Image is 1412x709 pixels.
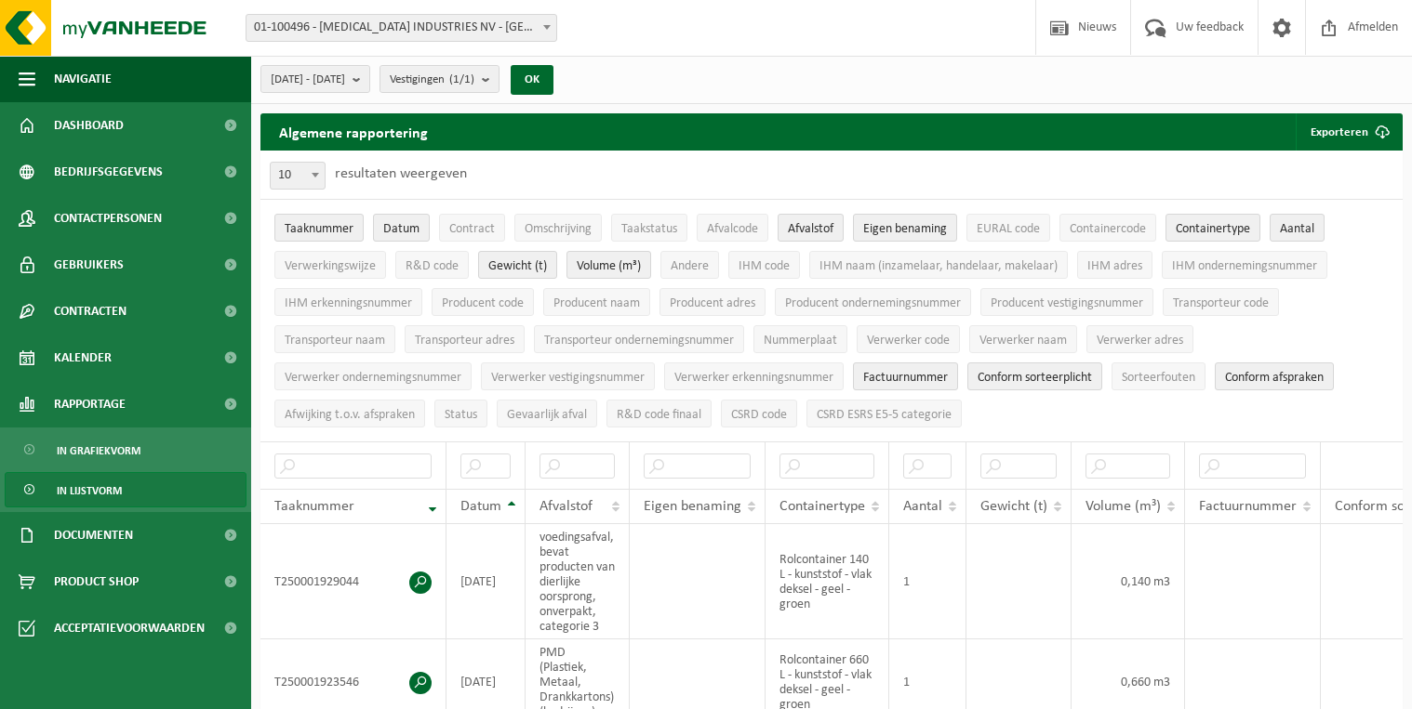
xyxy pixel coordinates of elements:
span: Producent code [442,296,524,310]
button: Eigen benamingEigen benaming: Activate to sort [853,214,957,242]
button: [DATE] - [DATE] [260,65,370,93]
button: IHM codeIHM code: Activate to sort [728,251,800,279]
span: R&D code [406,259,459,273]
button: ContractContract: Activate to sort [439,214,505,242]
label: resultaten weergeven [335,166,467,181]
button: Producent codeProducent code: Activate to sort [432,288,534,316]
h2: Algemene rapportering [260,113,446,151]
span: Datum [460,499,501,514]
span: Producent naam [553,296,640,310]
span: Documenten [54,512,133,558]
td: 0,140 m3 [1072,524,1185,639]
span: Verwerker ondernemingsnummer [285,371,461,385]
button: EURAL codeEURAL code: Activate to sort [966,214,1050,242]
span: Contactpersonen [54,195,162,242]
span: Dashboard [54,102,124,149]
button: SorteerfoutenSorteerfouten: Activate to sort [1112,362,1206,390]
button: Transporteur codeTransporteur code: Activate to sort [1163,288,1279,316]
span: Afvalstof [539,499,593,514]
button: Transporteur ondernemingsnummerTransporteur ondernemingsnummer : Activate to sort [534,325,744,353]
span: Transporteur naam [285,334,385,348]
span: Volume (m³) [1086,499,1161,514]
span: 10 [270,162,326,190]
span: Aantal [1280,222,1314,236]
button: Gevaarlijk afval : Activate to sort [497,400,597,427]
span: Producent adres [670,296,755,310]
span: Verwerkingswijze [285,259,376,273]
span: Contracten [54,288,127,335]
button: OK [511,65,553,95]
span: Datum [383,222,420,236]
button: Transporteur naamTransporteur naam: Activate to sort [274,325,395,353]
button: AndereAndere: Activate to sort [660,251,719,279]
span: IHM ondernemingsnummer [1172,259,1317,273]
span: Taaknummer [274,499,354,514]
button: Verwerker vestigingsnummerVerwerker vestigingsnummer: Activate to sort [481,362,655,390]
span: [DATE] - [DATE] [271,66,345,94]
button: NummerplaatNummerplaat: Activate to sort [753,325,847,353]
span: Status [445,408,477,422]
span: Producent ondernemingsnummer [785,296,961,310]
span: Volume (m³) [577,259,641,273]
span: Transporteur code [1173,296,1269,310]
td: voedingsafval, bevat producten van dierlijke oorsprong, onverpakt, categorie 3 [526,524,630,639]
span: Afvalcode [707,222,758,236]
span: Gebruikers [54,242,124,288]
button: IHM ondernemingsnummerIHM ondernemingsnummer: Activate to sort [1162,251,1327,279]
a: In grafiekvorm [5,432,246,467]
button: DatumDatum: Activate to sort [373,214,430,242]
button: ContainertypeContainertype: Activate to sort [1166,214,1260,242]
button: TaakstatusTaakstatus: Activate to sort [611,214,687,242]
span: Factuurnummer [1199,499,1297,514]
button: Producent ondernemingsnummerProducent ondernemingsnummer: Activate to sort [775,288,971,316]
span: IHM adres [1087,259,1142,273]
button: R&D codeR&amp;D code: Activate to sort [395,251,469,279]
span: Factuurnummer [863,371,948,385]
span: Navigatie [54,56,112,102]
span: Containercode [1070,222,1146,236]
td: Rolcontainer 140 L - kunststof - vlak deksel - geel - groen [766,524,889,639]
td: [DATE] [446,524,526,639]
span: CSRD code [731,408,787,422]
span: Conform afspraken [1225,371,1324,385]
a: In lijstvorm [5,472,246,507]
td: T250001929044 [260,524,446,639]
span: Vestigingen [390,66,474,94]
span: R&D code finaal [617,408,701,422]
td: 1 [889,524,966,639]
span: CSRD ESRS E5-5 categorie [817,408,952,422]
span: Taaknummer [285,222,353,236]
span: Containertype [1176,222,1250,236]
button: CSRD ESRS E5-5 categorieCSRD ESRS E5-5 categorie: Activate to sort [806,400,962,427]
span: Rapportage [54,381,126,427]
span: IHM erkenningsnummer [285,296,412,310]
span: Contract [449,222,495,236]
span: IHM code [739,259,790,273]
span: EURAL code [977,222,1040,236]
span: Omschrijving [525,222,592,236]
span: Transporteur ondernemingsnummer [544,334,734,348]
button: Vestigingen(1/1) [380,65,500,93]
span: 01-100496 - PROVIRON INDUSTRIES NV - HEMIKSEM [246,15,556,41]
span: 01-100496 - PROVIRON INDUSTRIES NV - HEMIKSEM [246,14,557,42]
button: Verwerker ondernemingsnummerVerwerker ondernemingsnummer: Activate to sort [274,362,472,390]
span: Aantal [903,499,942,514]
button: Verwerker codeVerwerker code: Activate to sort [857,325,960,353]
button: IHM erkenningsnummerIHM erkenningsnummer: Activate to sort [274,288,422,316]
span: Afwijking t.o.v. afspraken [285,408,415,422]
span: Product Shop [54,558,139,605]
button: Verwerker naamVerwerker naam: Activate to sort [969,325,1077,353]
span: Andere [671,259,709,273]
button: Conform afspraken : Activate to sort [1215,362,1334,390]
button: Transporteur adresTransporteur adres: Activate to sort [405,325,525,353]
button: Conform sorteerplicht : Activate to sort [967,362,1102,390]
button: ContainercodeContainercode: Activate to sort [1059,214,1156,242]
span: In grafiekvorm [57,433,140,468]
span: Verwerker code [867,334,950,348]
span: 10 [271,163,325,189]
span: Eigen benaming [644,499,741,514]
button: FactuurnummerFactuurnummer: Activate to sort [853,362,958,390]
button: Gewicht (t)Gewicht (t): Activate to sort [478,251,557,279]
button: StatusStatus: Activate to sort [434,400,487,427]
span: Verwerker naam [979,334,1067,348]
